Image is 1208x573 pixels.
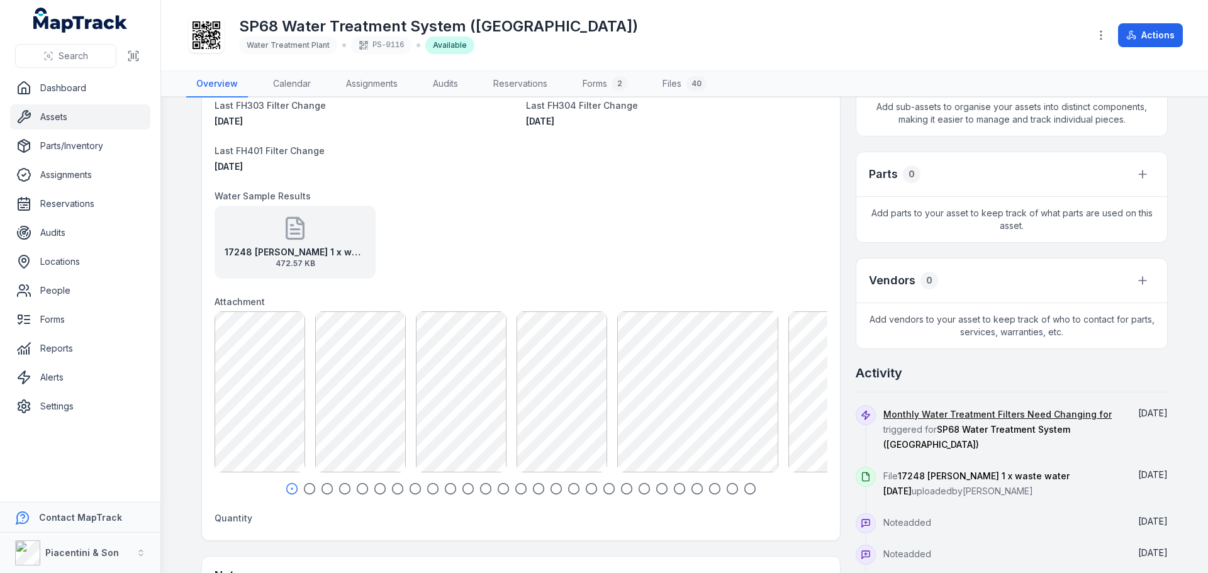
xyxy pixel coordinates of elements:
[33,8,128,33] a: MapTrack
[903,165,920,183] div: 0
[10,75,150,101] a: Dashboard
[10,249,150,274] a: Locations
[215,191,311,201] span: Water Sample Results
[1138,516,1168,526] time: 24/09/2025, 6:22:04 am
[1138,408,1168,418] span: [DATE]
[1138,516,1168,526] span: [DATE]
[856,364,902,382] h2: Activity
[186,71,248,97] a: Overview
[526,116,554,126] span: [DATE]
[225,259,366,269] span: 472.57 KB
[351,36,411,54] div: PS-0116
[10,104,150,130] a: Assets
[263,71,321,97] a: Calendar
[883,409,1112,450] span: triggered for
[215,145,325,156] span: Last FH401 Filter Change
[10,307,150,332] a: Forms
[215,296,265,307] span: Attachment
[883,548,931,559] span: Note added
[652,71,717,97] a: Files40
[336,71,408,97] a: Assignments
[883,470,1070,496] span: 17248 [PERSON_NAME] 1 x waste water [DATE]
[1138,408,1168,418] time: 30/09/2025, 7:07:11 am
[1138,469,1168,480] span: [DATE]
[856,303,1167,348] span: Add vendors to your asset to keep track of who to contact for parts, services, warranties, etc.
[883,408,1112,421] a: Monthly Water Treatment Filters Need Changing for
[215,116,243,126] span: [DATE]
[10,220,150,245] a: Audits
[686,76,707,91] div: 40
[215,116,243,126] time: 04/07/2025, 12:00:00 am
[15,44,116,68] button: Search
[10,394,150,419] a: Settings
[1118,23,1183,47] button: Actions
[856,91,1167,136] span: Add sub-assets to organise your assets into distinct components, making it easier to manage and t...
[39,512,122,523] strong: Contact MapTrack
[10,365,150,390] a: Alerts
[612,76,627,91] div: 2
[573,71,637,97] a: Forms2
[1138,547,1168,558] span: [DATE]
[483,71,557,97] a: Reservations
[1138,547,1168,558] time: 09/09/2025, 5:32:39 pm
[856,197,1167,242] span: Add parts to your asset to keep track of what parts are used on this asset.
[215,513,252,523] span: Quantity
[247,40,330,50] span: Water Treatment Plant
[526,100,638,111] span: Last FH304 Filter Change
[45,547,119,558] strong: Piacentini & Son
[10,162,150,187] a: Assignments
[526,116,554,126] time: 30/07/2025, 12:00:00 am
[10,336,150,361] a: Reports
[423,71,468,97] a: Audits
[1138,469,1168,480] time: 30/09/2025, 7:07:10 am
[425,36,474,54] div: Available
[215,100,326,111] span: Last FH303 Filter Change
[215,161,243,172] span: [DATE]
[883,424,1070,450] span: SP68 Water Treatment System ([GEOGRAPHIC_DATA])
[883,517,931,528] span: Note added
[869,272,915,289] h3: Vendors
[883,470,1070,496] span: File uploaded by [PERSON_NAME]
[215,161,243,172] time: 29/08/2025, 12:00:00 am
[10,191,150,216] a: Reservations
[59,50,88,62] span: Search
[10,133,150,159] a: Parts/Inventory
[225,246,366,259] strong: 17248 [PERSON_NAME] 1 x waste water [DATE]
[920,272,938,289] div: 0
[10,278,150,303] a: People
[239,16,638,36] h1: SP68 Water Treatment System ([GEOGRAPHIC_DATA])
[869,165,898,183] h3: Parts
